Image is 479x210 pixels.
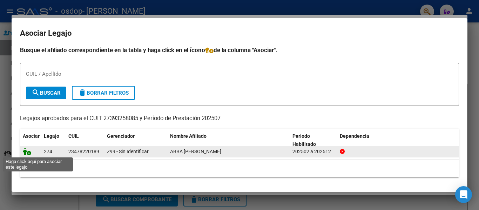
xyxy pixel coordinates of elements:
mat-icon: delete [78,88,87,97]
span: Periodo Habilitado [292,133,316,147]
div: 202502 a 202512 [292,148,334,156]
datatable-header-cell: Asociar [20,129,41,152]
h4: Busque el afiliado correspondiente en la tabla y haga click en el ícono de la columna "Asociar". [20,46,459,55]
button: Buscar [26,87,66,99]
p: Legajos aprobados para el CUIT 27393258085 y Período de Prestación 202507 [20,114,459,123]
datatable-header-cell: CUIL [66,129,104,152]
span: Buscar [32,90,61,96]
span: Nombre Afiliado [170,133,207,139]
span: Gerenciador [107,133,135,139]
datatable-header-cell: Nombre Afiliado [167,129,290,152]
span: Z99 - Sin Identificar [107,149,149,154]
span: Borrar Filtros [78,90,129,96]
datatable-header-cell: Periodo Habilitado [290,129,337,152]
datatable-header-cell: Legajo [41,129,66,152]
datatable-header-cell: Gerenciador [104,129,167,152]
span: 274 [44,149,52,154]
div: 23478220189 [68,148,99,156]
datatable-header-cell: Dependencia [337,129,459,152]
span: Dependencia [340,133,369,139]
span: CUIL [68,133,79,139]
mat-icon: search [32,88,40,97]
div: 1 registros [20,160,459,177]
span: Legajo [44,133,59,139]
button: Borrar Filtros [72,86,135,100]
span: ABBA AGUST­N EDUARDO [170,149,221,154]
h2: Asociar Legajo [20,27,459,40]
div: Open Intercom Messenger [455,186,472,203]
span: Asociar [23,133,40,139]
